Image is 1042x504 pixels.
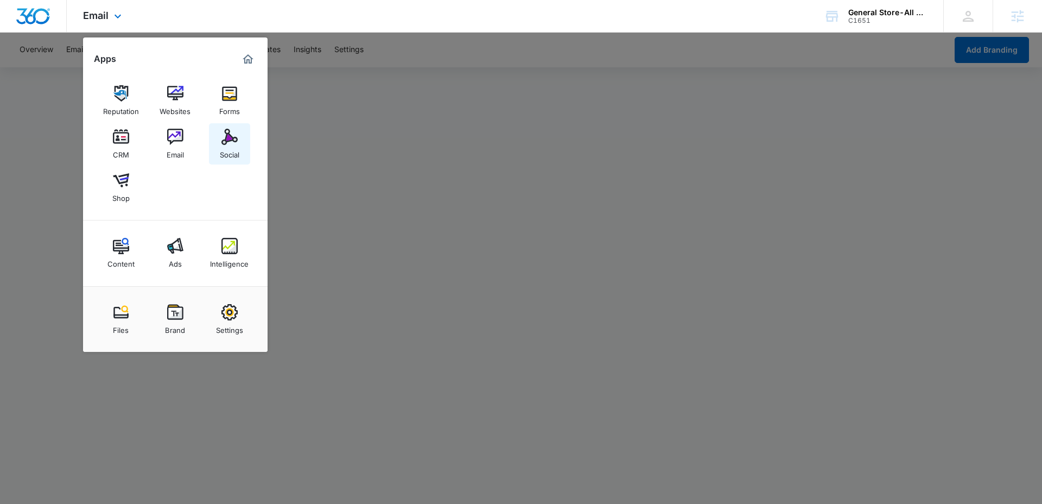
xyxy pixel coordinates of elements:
[112,188,130,203] div: Shop
[155,80,196,121] a: Websites
[165,320,185,335] div: Brand
[107,254,135,268] div: Content
[169,254,182,268] div: Ads
[83,10,109,21] span: Email
[209,299,250,340] a: Settings
[103,102,139,116] div: Reputation
[167,145,184,159] div: Email
[239,51,257,68] a: Marketing 360® Dashboard
[210,254,249,268] div: Intelligence
[209,80,250,121] a: Forms
[209,123,250,165] a: Social
[155,299,196,340] a: Brand
[113,145,129,159] div: CRM
[848,8,927,17] div: account name
[220,145,239,159] div: Social
[160,102,190,116] div: Websites
[100,232,142,274] a: Content
[848,17,927,24] div: account id
[216,320,243,335] div: Settings
[219,102,240,116] div: Forms
[113,320,129,335] div: Files
[100,167,142,208] a: Shop
[100,123,142,165] a: CRM
[100,80,142,121] a: Reputation
[155,232,196,274] a: Ads
[209,232,250,274] a: Intelligence
[100,299,142,340] a: Files
[155,123,196,165] a: Email
[94,54,116,64] h2: Apps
